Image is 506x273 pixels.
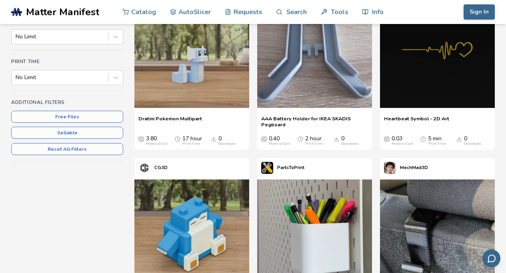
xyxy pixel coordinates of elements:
[400,163,428,172] p: MechMad3D
[218,142,236,146] div: Downloads
[26,6,99,18] span: Matter Manifest
[261,162,273,174] img: PartsToPrint's profile
[134,158,172,178] a: CG3D's profileCG3D
[464,142,482,146] div: Downloads
[146,136,168,146] div: 3.80
[464,136,482,146] div: 0
[16,34,17,40] input: No Limit
[138,116,202,128] a: Dratini Pokemon Multipart
[384,116,449,128] a: Heartbeat Symbol - 2D Art
[384,162,396,174] img: MechMad3D's profile
[482,249,500,267] button: Send feedback via email
[11,127,123,139] button: Sellable
[138,136,144,142] span: Average Cost
[305,136,323,146] div: 2 hour
[138,162,150,174] img: CG3D's profile
[211,136,216,142] span: Downloads
[428,142,446,146] div: Print Time
[218,136,236,146] div: 0
[269,142,290,146] div: Material Cost
[257,158,308,178] a: PartsToPrint's profilePartsToPrint
[380,158,432,178] a: MechMad3D's profileMechMad3D
[341,142,359,146] div: Downloads
[420,136,426,142] span: Average Print Time
[277,163,304,172] p: PartsToPrint
[269,136,290,146] div: 0.40
[305,142,323,146] div: Print Time
[456,136,462,142] span: Downloads
[182,142,200,146] div: Print Time
[175,136,180,142] span: Average Print Time
[384,136,390,142] span: Average Cost
[16,74,17,81] input: No Limit
[392,142,413,146] div: Material Cost
[298,136,303,142] span: Average Print Time
[464,4,495,20] button: Sign In
[334,136,339,142] span: Downloads
[261,116,368,128] a: AAA Battery Holder for IKEA SKADIS Pegboard
[11,143,123,155] button: Reset All Filters
[261,136,267,142] span: Average Cost
[11,100,123,105] h4: Additional Filters
[11,59,123,64] h4: Print Time
[154,163,168,172] p: CG3D
[11,111,123,123] button: Free Files
[182,136,202,146] div: 17 hour
[428,136,446,146] div: 5 min
[341,136,359,146] div: 0
[392,136,413,146] div: 0.03
[146,142,168,146] div: Material Cost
